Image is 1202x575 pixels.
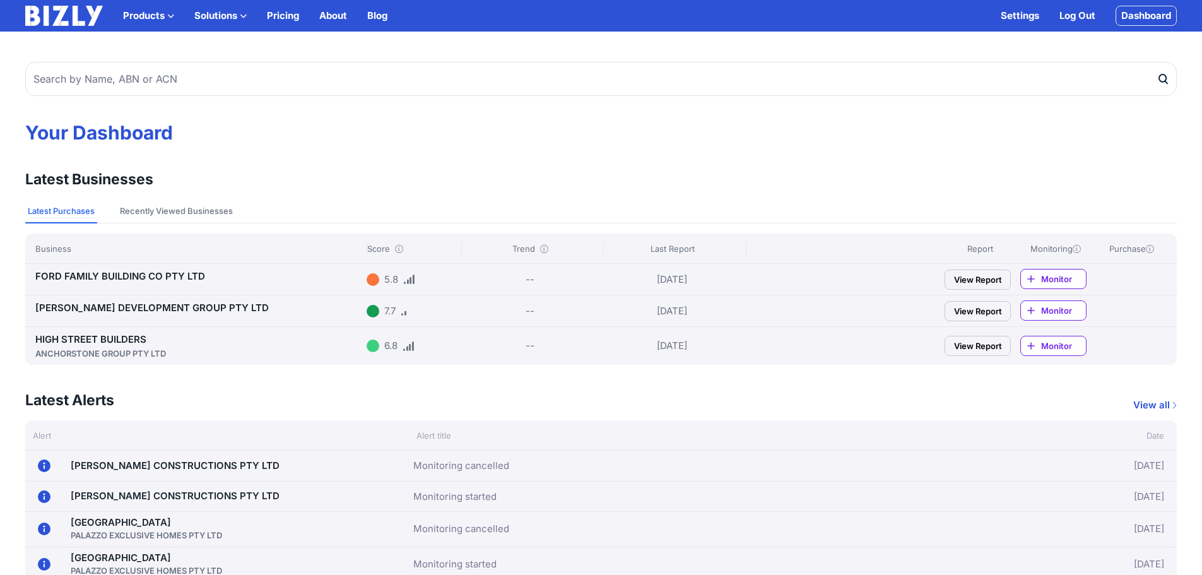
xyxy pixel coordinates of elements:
[413,557,497,572] a: Monitoring started
[35,333,362,360] a: HIGH STREET BUILDERSANCHORSTONE GROUP PTY LTD
[25,199,97,223] button: Latest Purchases
[25,169,153,189] h3: Latest Businesses
[413,458,509,473] a: Monitoring cancelled
[123,8,174,23] button: Products
[71,529,222,542] div: PALAZZO EXCLUSIVE HOMES PTY LTD
[1020,336,1087,356] a: Monitor
[985,429,1177,442] div: Date
[945,270,1011,290] a: View Report
[409,429,985,442] div: Alert title
[25,121,1177,144] h1: Your Dashboard
[384,272,398,287] div: 5.8
[319,8,347,23] a: About
[194,8,247,23] button: Solutions
[35,302,269,314] a: [PERSON_NAME] DEVELOPMENT GROUP PTY LTD
[1096,242,1167,255] div: Purchase
[977,456,1165,476] div: [DATE]
[367,242,456,255] div: Score
[367,8,387,23] a: Blog
[603,242,740,255] div: Last Report
[71,459,280,471] a: [PERSON_NAME] CONSTRUCTIONS PTY LTD
[945,242,1015,255] div: Report
[413,489,497,504] a: Monitoring started
[603,300,740,321] div: [DATE]
[526,272,534,287] div: --
[1059,8,1095,23] a: Log Out
[25,429,409,442] div: Alert
[603,332,740,360] div: [DATE]
[25,62,1177,96] input: Search by Name, ABN or ACN
[945,336,1011,356] a: View Report
[977,517,1165,542] div: [DATE]
[413,521,509,536] a: Monitoring cancelled
[71,516,222,542] a: [GEOGRAPHIC_DATA]PALAZZO EXCLUSIVE HOMES PTY LTD
[1133,398,1177,413] a: View all
[267,8,299,23] a: Pricing
[71,490,280,502] a: [PERSON_NAME] CONSTRUCTIONS PTY LTD
[1041,273,1086,285] span: Monitor
[35,270,205,282] a: FORD FAMILY BUILDING CO PTY LTD
[384,338,398,353] div: 6.8
[1116,6,1177,26] a: Dashboard
[35,242,362,255] div: Business
[526,304,534,319] div: --
[461,242,598,255] div: Trend
[35,347,362,360] div: ANCHORSTONE GROUP PTY LTD
[977,487,1165,506] div: [DATE]
[1041,340,1086,352] span: Monitor
[25,390,114,410] h3: Latest Alerts
[25,199,1177,223] nav: Tabs
[384,304,396,319] div: 7.7
[1001,8,1039,23] a: Settings
[945,301,1011,321] a: View Report
[1020,242,1091,255] div: Monitoring
[117,199,235,223] button: Recently Viewed Businesses
[1020,269,1087,289] a: Monitor
[1020,300,1087,321] a: Monitor
[1041,304,1086,317] span: Monitor
[603,269,740,290] div: [DATE]
[526,338,534,353] div: --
